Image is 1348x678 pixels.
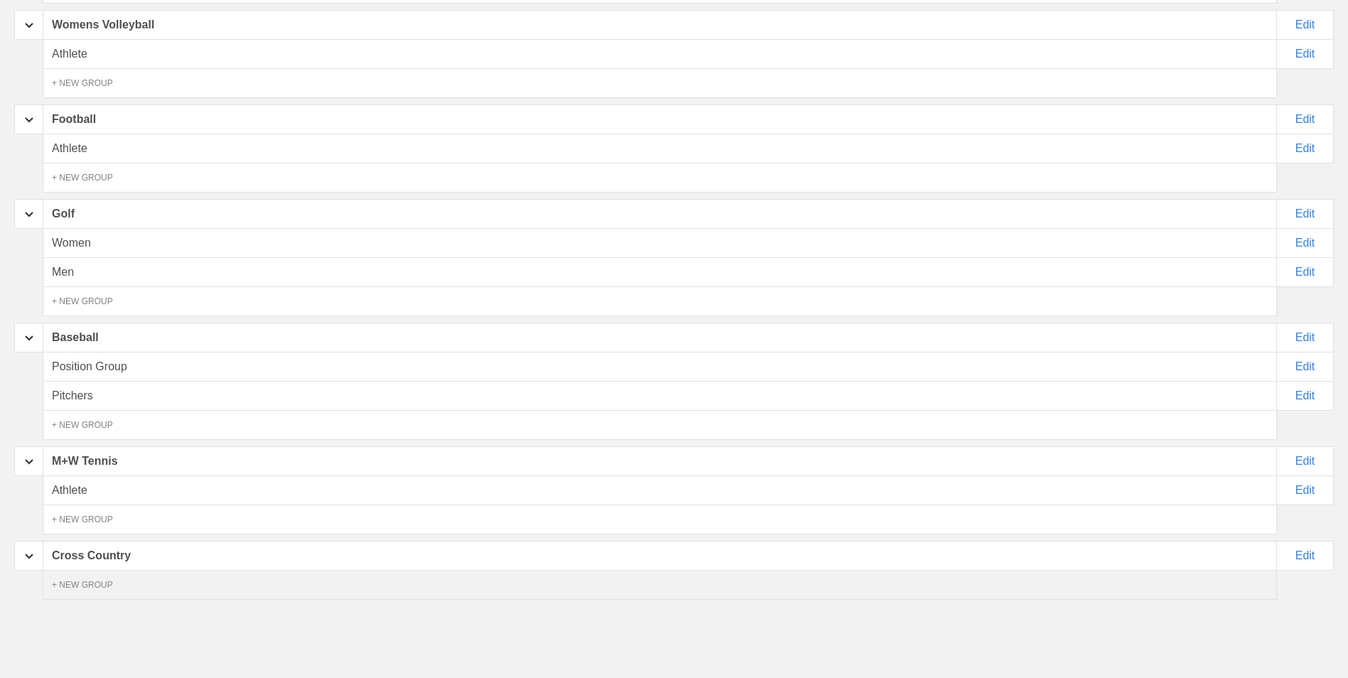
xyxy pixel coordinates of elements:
[1277,104,1334,134] div: Edit
[1277,610,1348,678] iframe: Chat Widget
[43,199,1277,229] div: Golf
[43,163,1277,193] div: + NEW GROUP
[43,410,1277,440] div: + NEW GROUP
[25,23,33,28] img: carrot_down.png
[1277,541,1334,571] div: Edit
[25,117,33,123] img: carrot_down.png
[25,459,33,465] img: carrot_down.png
[43,134,1277,163] div: Athlete
[25,212,33,217] img: carrot_down.png
[25,554,33,559] img: carrot_down.png
[1277,134,1334,163] div: Edit
[25,335,33,341] img: carrot_down.png
[1277,257,1334,287] div: Edit
[43,286,1277,316] div: + NEW GROUP
[43,323,1277,353] div: Baseball
[1277,228,1334,258] div: Edit
[43,257,1277,287] div: Men
[43,541,1277,571] div: Cross Country
[1277,475,1334,505] div: Edit
[43,104,1277,134] div: Football
[1277,381,1334,411] div: Edit
[43,10,1277,40] div: Womens Volleyball
[43,68,1277,98] div: + NEW GROUP
[43,475,1277,505] div: Athlete
[1277,39,1334,69] div: Edit
[1277,323,1334,353] div: Edit
[1277,199,1334,229] div: Edit
[43,570,1277,600] div: + NEW GROUP
[1277,352,1334,382] div: Edit
[43,352,1277,382] div: Position Group
[43,505,1277,534] div: + NEW GROUP
[43,39,1277,69] div: Athlete
[43,446,1277,476] div: M+W Tennis
[1277,446,1334,476] div: Edit
[43,228,1277,258] div: Women
[43,381,1277,411] div: Pitchers
[1277,10,1334,40] div: Edit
